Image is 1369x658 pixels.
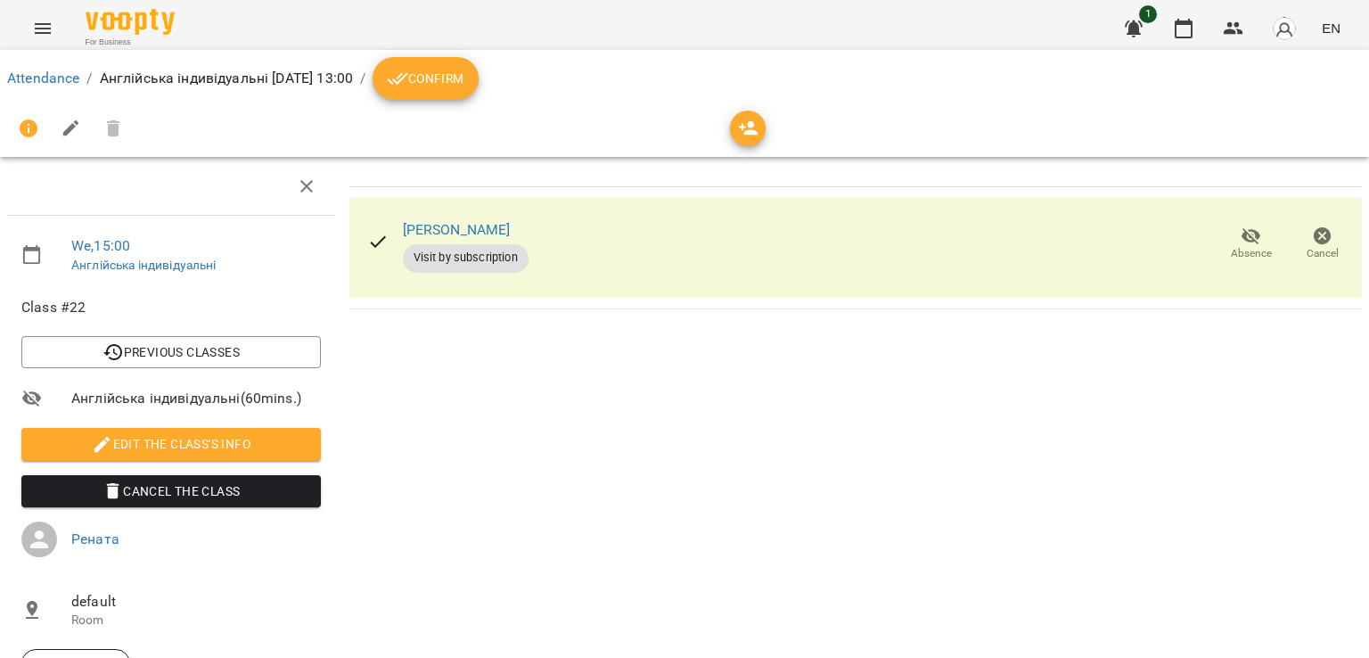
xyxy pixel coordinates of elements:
button: Previous Classes [21,336,321,368]
button: Confirm [373,57,478,100]
a: Рената [71,531,119,547]
span: EN [1322,19,1340,37]
li: / [360,68,365,89]
span: Англійська індивідуальні ( 60 mins. ) [71,388,321,409]
button: EN [1315,12,1348,45]
li: / [86,68,92,89]
nav: breadcrumb [7,57,1362,100]
span: Edit the class's Info [36,433,307,455]
span: Class #22 [21,297,321,318]
span: Cancel [1307,246,1339,261]
button: Edit the class's Info [21,428,321,460]
button: Menu [21,7,64,50]
a: Англійська індивідуальні [71,258,217,272]
a: [PERSON_NAME] [403,221,511,238]
span: Confirm [387,68,463,89]
p: Англійська індивідуальні [DATE] 13:00 [100,68,353,89]
a: Attendance [7,70,79,86]
button: Cancel [1287,219,1358,269]
span: Cancel the class [36,481,307,502]
span: 1 [1139,5,1157,23]
span: Visit by subscription [403,250,529,266]
span: Previous Classes [36,341,307,363]
span: default [71,591,321,613]
a: We , 15:00 [71,237,130,254]
img: avatar_s.png [1272,16,1297,41]
button: Absence [1216,219,1287,269]
button: Cancel the class [21,475,321,507]
span: For Business [86,37,175,48]
img: Voopty Logo [86,9,175,35]
span: Absence [1231,246,1272,261]
p: Room [71,612,321,629]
